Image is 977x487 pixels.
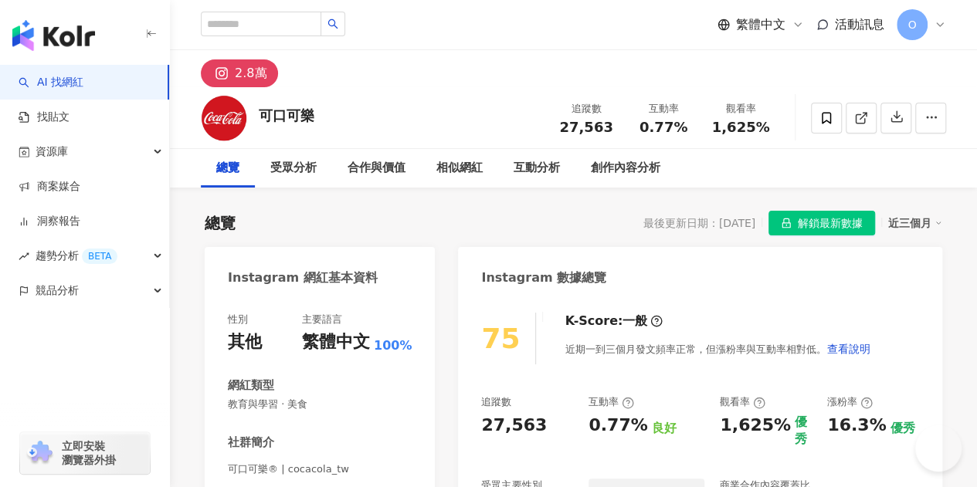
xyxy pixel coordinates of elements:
[652,420,677,437] div: 良好
[481,323,520,354] div: 75
[712,120,770,135] span: 1,625%
[559,119,612,135] span: 27,563
[228,313,248,326] div: 性別
[888,213,942,233] div: 近三個月
[835,17,884,32] span: 活動訊息
[82,249,117,264] div: BETA
[768,211,875,235] button: 解鎖最新數據
[711,101,770,117] div: 觀看率
[827,414,886,438] div: 16.3%
[201,59,278,87] button: 2.8萬
[589,395,634,409] div: 互動率
[591,159,660,178] div: 創作內容分析
[826,343,870,355] span: 查看說明
[436,159,483,178] div: 相似網紅
[826,333,870,364] button: 查看說明
[302,313,342,326] div: 主要語言
[259,106,314,125] div: 可口可樂
[327,19,338,29] span: search
[514,159,560,178] div: 互動分析
[827,395,873,409] div: 漲粉率
[302,330,370,354] div: 繁體中文
[565,333,870,364] div: 近期一到三個月發文頻率正常，但漲粉率與互動率相對低。
[205,212,236,234] div: 總覽
[228,269,378,286] div: Instagram 網紅基本資料
[19,214,80,229] a: 洞察報告
[235,63,266,84] div: 2.8萬
[622,313,647,330] div: 一般
[915,425,962,472] iframe: Help Scout Beacon - Open
[228,462,412,476] span: 可口可樂® | cocacola_tw
[481,395,511,409] div: 追蹤數
[201,95,247,141] img: KOL Avatar
[228,435,274,451] div: 社群簡介
[795,414,812,448] div: 優秀
[736,16,785,33] span: 繁體中文
[890,420,914,437] div: 優秀
[228,397,412,411] span: 教育與學習 · 美食
[481,414,547,438] div: 27,563
[643,217,755,229] div: 最後更新日期：[DATE]
[36,134,68,169] span: 資源庫
[19,75,83,90] a: searchAI 找網紅
[798,211,863,236] span: 解鎖最新數據
[19,179,80,194] a: 商案媒合
[62,439,116,467] span: 立即安裝 瀏覽器外掛
[228,330,262,354] div: 其他
[781,218,792,228] span: lock
[907,16,916,33] span: O
[12,20,95,51] img: logo
[348,159,405,178] div: 合作與價值
[20,432,150,474] a: chrome extension立即安裝 瀏覽器外掛
[216,159,239,178] div: 總覽
[720,395,765,409] div: 觀看率
[557,101,616,117] div: 追蹤數
[374,337,412,354] span: 100%
[19,110,70,125] a: 找貼文
[565,313,663,330] div: K-Score :
[589,414,647,438] div: 0.77%
[228,377,274,394] div: 網紅類型
[481,269,606,286] div: Instagram 數據總覽
[634,101,693,117] div: 互動率
[720,414,791,448] div: 1,625%
[19,251,29,262] span: rise
[36,273,79,308] span: 競品分析
[639,120,687,135] span: 0.77%
[36,238,117,273] span: 趨勢分析
[270,159,317,178] div: 受眾分析
[25,441,55,465] img: chrome extension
